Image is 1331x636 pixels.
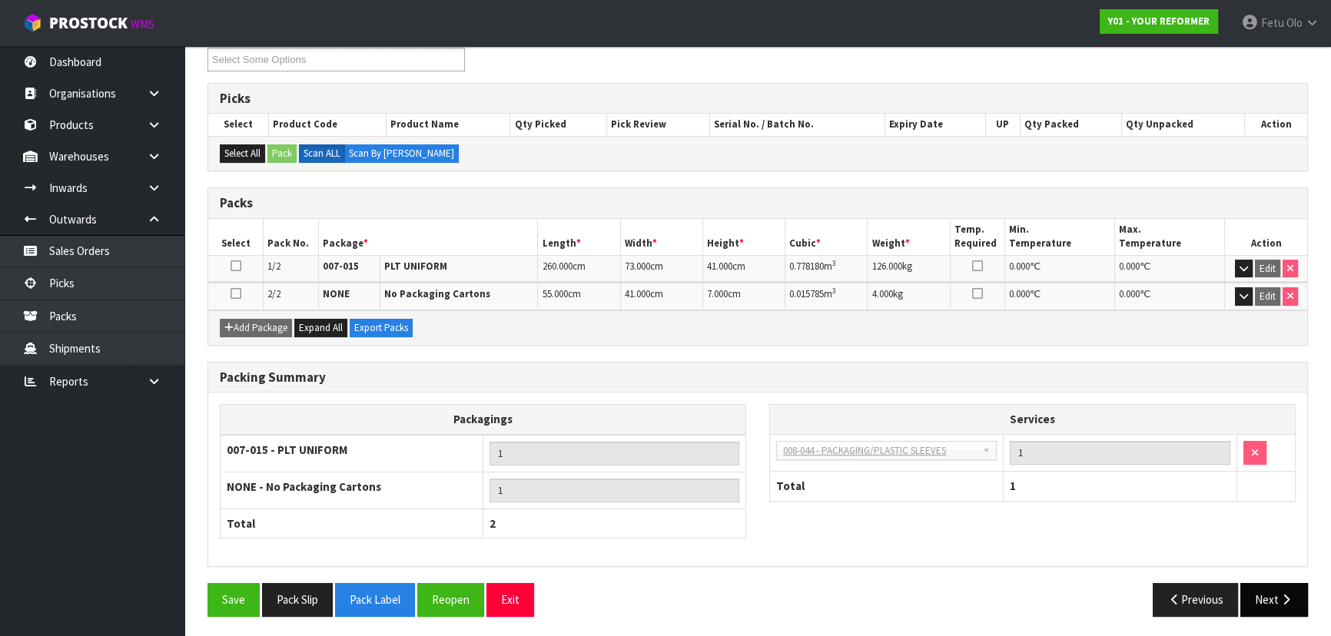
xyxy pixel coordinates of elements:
[785,255,868,282] td: m
[1005,219,1115,255] th: Min. Temperature
[220,319,292,337] button: Add Package
[789,287,824,300] span: 0.015785
[1286,15,1303,30] span: Olo
[789,260,824,273] span: 0.778180
[1115,219,1225,255] th: Max. Temperature
[542,260,572,273] span: 260.000
[417,583,484,616] button: Reopen
[1119,260,1140,273] span: 0.000
[323,287,350,300] strong: NONE
[985,114,1020,135] th: UP
[208,114,268,135] th: Select
[538,255,620,282] td: cm
[785,283,868,310] td: m
[707,260,732,273] span: 41.000
[262,583,333,616] button: Pack Slip
[220,144,265,163] button: Select All
[1122,114,1245,135] th: Qty Unpacked
[299,321,343,334] span: Expand All
[785,219,868,255] th: Cubic
[538,219,620,255] th: Length
[1255,260,1280,278] button: Edit
[770,405,1295,434] th: Services
[1005,255,1115,282] td: ℃
[1100,9,1218,34] a: Y01 - YOUR REFORMER
[538,283,620,310] td: cm
[832,258,836,268] sup: 3
[221,405,746,435] th: Packagings
[1261,15,1284,30] span: Fetu
[131,17,154,31] small: WMS
[387,114,510,135] th: Product Name
[770,472,1004,501] th: Total
[384,287,490,300] strong: No Packaging Cartons
[625,287,650,300] span: 41.000
[868,283,950,310] td: kg
[868,219,950,255] th: Weight
[620,283,702,310] td: cm
[49,13,128,33] span: ProStock
[871,260,901,273] span: 126.000
[620,219,702,255] th: Width
[294,319,347,337] button: Expand All
[267,287,280,300] span: 2/2
[1009,260,1030,273] span: 0.000
[208,219,264,255] th: Select
[264,219,319,255] th: Pack No.
[950,219,1005,255] th: Temp. Required
[1244,114,1307,135] th: Action
[1010,479,1016,493] span: 1
[1225,219,1307,255] th: Action
[871,287,892,300] span: 4.000
[625,260,650,273] span: 73.000
[707,287,728,300] span: 7.000
[832,286,836,296] sup: 3
[1115,255,1225,282] td: ℃
[227,479,381,494] strong: NONE - No Packaging Cartons
[267,260,280,273] span: 1/2
[710,114,885,135] th: Serial No. / Batch No.
[620,255,702,282] td: cm
[1119,287,1140,300] span: 0.000
[607,114,710,135] th: Pick Review
[1005,283,1115,310] td: ℃
[490,516,496,531] span: 2
[510,114,607,135] th: Qty Picked
[1255,287,1280,306] button: Edit
[207,15,1308,628] span: Pack
[23,13,42,32] img: cube-alt.png
[1020,114,1121,135] th: Qty Packed
[335,583,415,616] button: Pack Label
[207,583,260,616] button: Save
[220,370,1296,385] h3: Packing Summary
[1240,583,1308,616] button: Next
[268,114,386,135] th: Product Code
[221,508,483,538] th: Total
[783,442,976,460] span: 008-044 - PACKAGING/PLASTIC SLEEVES
[384,260,447,273] strong: PLT UNIFORM
[702,283,785,310] td: cm
[486,583,534,616] button: Exit
[350,319,413,337] button: Export Packs
[1153,583,1239,616] button: Previous
[267,144,297,163] button: Pack
[323,260,359,273] strong: 007-015
[1115,283,1225,310] td: ℃
[702,255,785,282] td: cm
[1009,287,1030,300] span: 0.000
[702,219,785,255] th: Height
[868,255,950,282] td: kg
[344,144,459,163] label: Scan By [PERSON_NAME]
[542,287,567,300] span: 55.000
[299,144,345,163] label: Scan ALL
[1108,15,1210,28] strong: Y01 - YOUR REFORMER
[885,114,985,135] th: Expiry Date
[318,219,538,255] th: Package
[227,442,347,457] strong: 007-015 - PLT UNIFORM
[220,196,1296,210] h3: Packs
[220,91,1296,106] h3: Picks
